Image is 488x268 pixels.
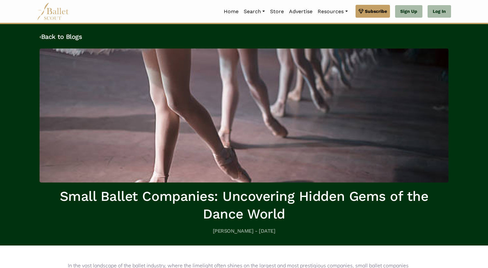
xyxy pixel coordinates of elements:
a: Sign Up [395,5,422,18]
a: Log In [428,5,451,18]
a: Store [267,5,286,18]
span: Subscribe [365,8,387,15]
img: header_image.img [40,49,448,183]
a: Subscribe [356,5,390,18]
a: Advertise [286,5,315,18]
h1: Small Ballet Companies: Uncovering Hidden Gems of the Dance World [40,188,448,223]
a: Resources [315,5,350,18]
code: ‹ [40,32,41,40]
h5: [PERSON_NAME] - [DATE] [40,228,448,235]
a: Search [241,5,267,18]
a: Home [221,5,241,18]
img: gem.svg [358,8,364,15]
a: ‹Back to Blogs [40,33,82,40]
